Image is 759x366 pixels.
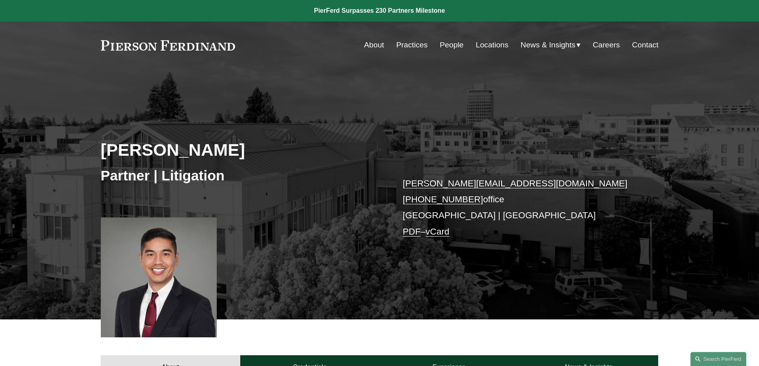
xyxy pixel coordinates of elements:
a: vCard [426,227,449,237]
p: office [GEOGRAPHIC_DATA] | [GEOGRAPHIC_DATA] – [403,176,635,240]
a: About [364,37,384,53]
a: People [440,37,464,53]
a: folder dropdown [521,37,581,53]
a: [PHONE_NUMBER] [403,194,483,204]
h3: Partner | Litigation [101,167,380,184]
a: Contact [632,37,658,53]
a: Search this site [690,352,746,366]
h2: [PERSON_NAME] [101,139,380,160]
a: [PERSON_NAME][EMAIL_ADDRESS][DOMAIN_NAME] [403,178,628,188]
a: Locations [476,37,508,53]
a: PDF [403,227,421,237]
a: Careers [593,37,620,53]
span: News & Insights [521,38,576,52]
a: Practices [396,37,428,53]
